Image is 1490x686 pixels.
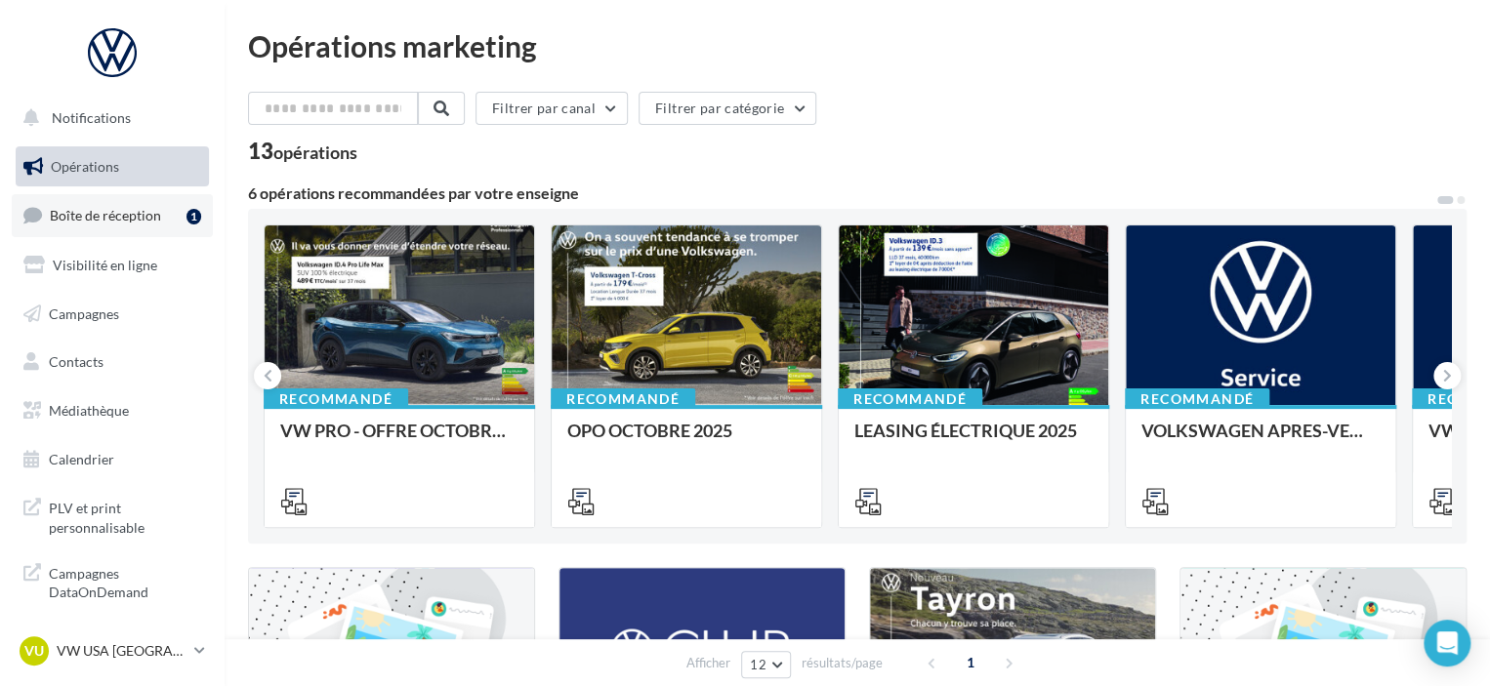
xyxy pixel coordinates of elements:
[567,421,806,460] div: OPO OCTOBRE 2025
[854,421,1093,460] div: LEASING ÉLECTRIQUE 2025
[1424,620,1470,666] div: Open Intercom Messenger
[280,421,518,460] div: VW PRO - OFFRE OCTOBRE 25
[12,294,213,335] a: Campagnes
[802,654,883,672] span: résultats/page
[248,185,1435,201] div: 6 opérations recommandées par votre enseigne
[49,560,201,602] span: Campagnes DataOnDemand
[57,641,186,661] p: VW USA [GEOGRAPHIC_DATA]
[12,487,213,545] a: PLV et print personnalisable
[16,632,209,669] a: VU VW USA [GEOGRAPHIC_DATA]
[52,109,131,126] span: Notifications
[12,146,213,187] a: Opérations
[24,641,44,661] span: VU
[49,402,129,419] span: Médiathèque
[551,388,695,410] div: Recommandé
[12,439,213,480] a: Calendrier
[12,245,213,286] a: Visibilité en ligne
[838,388,982,410] div: Recommandé
[12,390,213,431] a: Médiathèque
[273,143,357,161] div: opérations
[50,207,161,223] span: Boîte de réception
[639,92,816,125] button: Filtrer par catégorie
[186,209,201,224] div: 1
[1141,421,1380,460] div: VOLKSWAGEN APRES-VENTE
[49,304,119,321] span: Campagnes
[12,552,213,610] a: Campagnes DataOnDemand
[49,495,201,537] span: PLV et print personnalisable
[12,194,213,236] a: Boîte de réception1
[12,342,213,383] a: Contacts
[955,647,986,678] span: 1
[49,451,114,467] span: Calendrier
[51,158,119,175] span: Opérations
[53,257,157,273] span: Visibilité en ligne
[1125,388,1269,410] div: Recommandé
[741,651,791,678] button: 12
[49,353,103,370] span: Contacts
[264,388,408,410] div: Recommandé
[12,98,205,139] button: Notifications
[750,657,766,672] span: 12
[476,92,628,125] button: Filtrer par canal
[686,654,730,672] span: Afficher
[248,31,1467,61] div: Opérations marketing
[248,141,357,162] div: 13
